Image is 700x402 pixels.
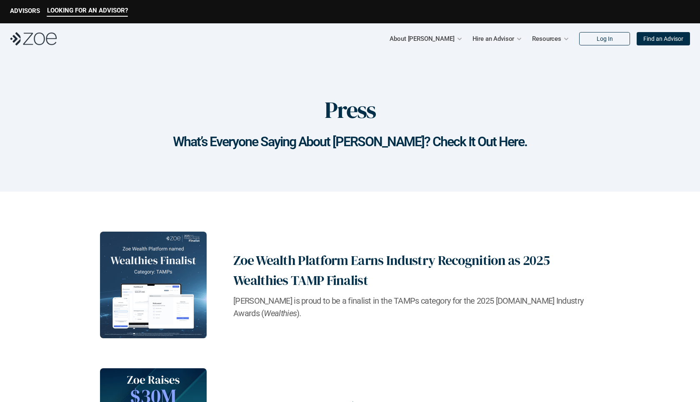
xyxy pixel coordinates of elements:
h1: Press [325,96,375,124]
p: Resources [532,32,561,45]
p: Log In [597,35,613,42]
em: Wealthies [264,308,297,318]
p: About [PERSON_NAME] [390,32,454,45]
p: ADVISORS [10,7,40,15]
h2: [PERSON_NAME] is proud to be a finalist in the TAMPs category for the 2025 [DOMAIN_NAME] Industry... [233,295,600,320]
p: Find an Advisor [643,35,683,42]
p: Hire an Advisor [472,32,515,45]
p: LOOKING FOR AN ADVISOR? [47,7,128,14]
h1: What’s Everyone Saying About [PERSON_NAME]? Check It Out Here. [17,134,683,150]
a: Log In [579,32,630,45]
a: Find an Advisor [637,32,690,45]
h2: Zoe Wealth Platform Earns Industry Recognition as 2025 Wealthies TAMP Finalist [233,250,600,290]
a: Zoe Wealth Platform Earns Industry Recognition as 2025 Wealthies TAMP Finalist[PERSON_NAME] is pr... [100,232,600,338]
